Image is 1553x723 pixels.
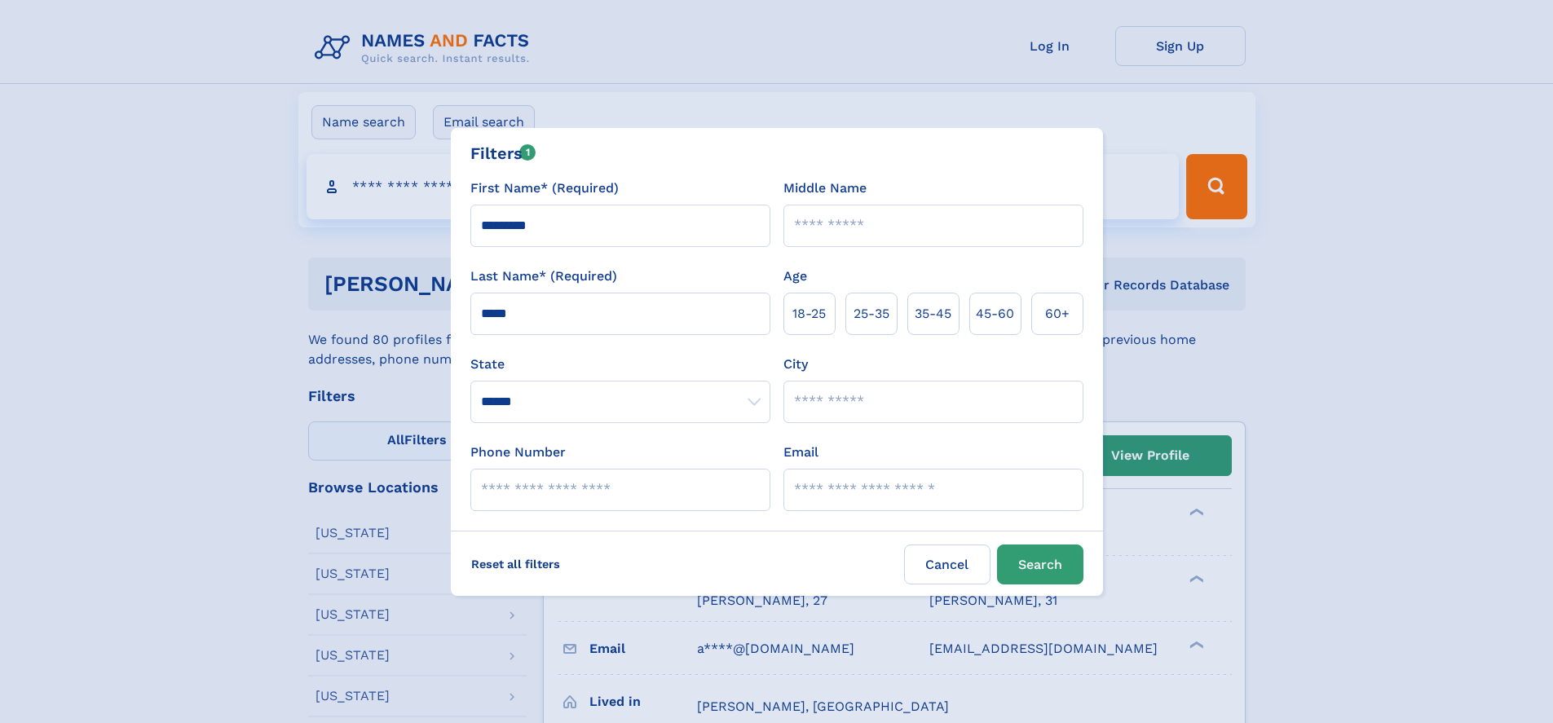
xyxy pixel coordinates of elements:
span: 25‑35 [854,304,889,324]
span: 60+ [1045,304,1070,324]
label: Email [783,443,818,462]
div: Filters [470,141,536,165]
span: 18‑25 [792,304,826,324]
label: Reset all filters [461,544,571,584]
label: First Name* (Required) [470,179,619,198]
label: City [783,355,808,374]
button: Search [997,544,1083,584]
label: State [470,355,770,374]
span: 45‑60 [976,304,1014,324]
label: Cancel [904,544,990,584]
label: Age [783,267,807,286]
label: Middle Name [783,179,867,198]
span: 35‑45 [915,304,951,324]
label: Last Name* (Required) [470,267,617,286]
label: Phone Number [470,443,566,462]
